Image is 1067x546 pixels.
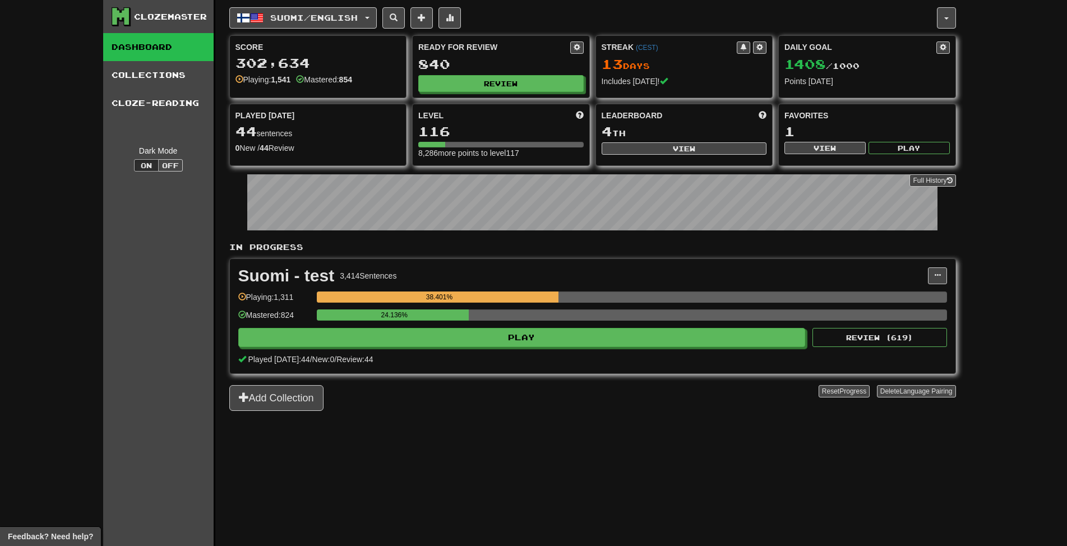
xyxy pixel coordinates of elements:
span: 4 [602,123,612,139]
div: 302,634 [235,56,401,70]
div: 840 [418,57,584,71]
span: Played [DATE]: 44 [248,355,310,364]
a: Full History [909,174,955,187]
a: (CEST) [636,44,658,52]
div: Playing: 1,311 [238,291,311,310]
div: New / Review [235,142,401,154]
div: Favorites [784,110,950,121]
button: DeleteLanguage Pairing [877,385,956,397]
span: Level [418,110,444,121]
button: Suomi/English [229,7,377,29]
div: Points [DATE] [784,76,950,87]
button: Add sentence to collection [410,7,433,29]
button: More stats [438,7,461,29]
span: 13 [602,56,623,72]
span: Open feedback widget [8,531,93,542]
div: 1 [784,124,950,138]
div: Mastered: [296,74,352,85]
span: / [310,355,312,364]
span: Review: 44 [336,355,373,364]
div: Playing: [235,74,291,85]
a: Dashboard [103,33,214,61]
strong: 0 [235,144,240,152]
div: Day s [602,57,767,72]
p: In Progress [229,242,956,253]
div: Ready for Review [418,41,570,53]
span: Language Pairing [899,387,952,395]
button: On [134,159,159,172]
span: Suomi / English [270,13,358,22]
span: 1408 [784,56,826,72]
button: Add Collection [229,385,324,411]
a: Cloze-Reading [103,89,214,117]
button: ResetProgress [819,385,870,397]
span: Leaderboard [602,110,663,121]
a: Collections [103,61,214,89]
div: Suomi - test [238,267,335,284]
div: Mastered: 824 [238,309,311,328]
div: 116 [418,124,584,138]
strong: 44 [260,144,269,152]
div: 24.136% [320,309,469,321]
button: Search sentences [382,7,405,29]
span: 44 [235,123,257,139]
button: View [602,142,767,155]
div: sentences [235,124,401,139]
button: Play [869,142,950,154]
div: Daily Goal [784,41,936,54]
div: Streak [602,41,737,53]
div: Score [235,41,401,53]
span: / 1000 [784,61,860,71]
div: 3,414 Sentences [340,270,396,281]
div: Clozemaster [134,11,207,22]
span: Score more points to level up [576,110,584,121]
strong: 854 [339,75,352,84]
span: Progress [839,387,866,395]
button: Play [238,328,806,347]
span: This week in points, UTC [759,110,766,121]
div: Includes [DATE]! [602,76,767,87]
span: New: 0 [312,355,335,364]
strong: 1,541 [271,75,290,84]
div: 38.401% [320,291,558,303]
div: Dark Mode [112,145,205,156]
button: View [784,142,866,154]
button: Review [418,75,584,92]
span: Played [DATE] [235,110,295,121]
span: / [334,355,336,364]
button: Off [158,159,183,172]
div: th [602,124,767,139]
div: 8,286 more points to level 117 [418,147,584,159]
button: Review (619) [812,328,947,347]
